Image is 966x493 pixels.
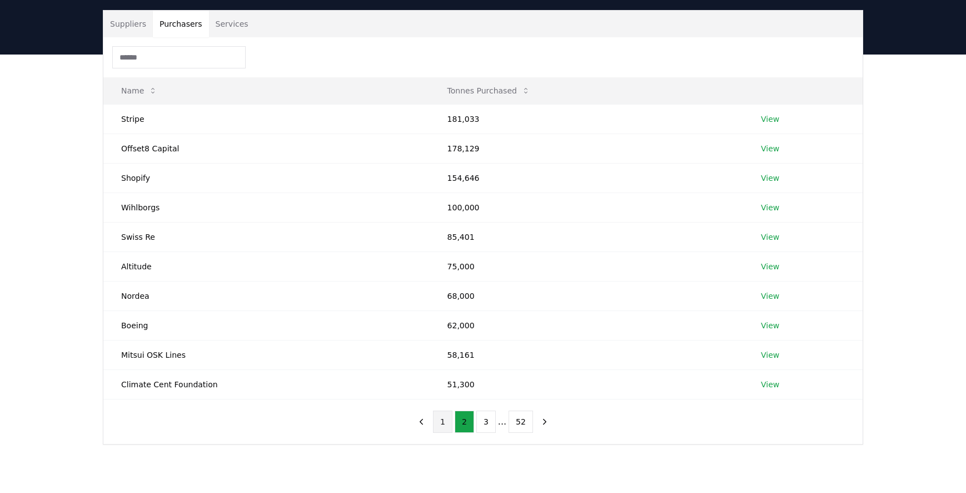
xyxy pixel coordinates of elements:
[430,310,743,340] td: 62,000
[430,104,743,134] td: 181,033
[761,320,779,331] a: View
[761,114,779,125] a: View
[535,411,554,433] button: next page
[433,411,452,433] button: 1
[430,281,743,310] td: 68,000
[476,411,496,433] button: 3
[103,310,430,340] td: Boeing
[103,369,430,399] td: Climate Cent Foundation
[430,163,743,193] td: 154,646
[430,340,743,369] td: 58,161
[103,193,430,222] td: Wihlborgs
[430,369,743,399] td: 51,300
[761,290,779,302] a: View
[430,222,743,252] td: 85,401
[498,415,506,428] li: ...
[761,143,779,154] a: View
[209,11,255,37] button: Services
[103,222,430,252] td: Swiss Re
[103,104,430,134] td: Stripe
[153,11,209,37] button: Purchasers
[103,340,430,369] td: Mitsui OSK Lines
[103,11,153,37] button: Suppliers
[430,134,743,163] td: 178,129
[103,163,430,193] td: Shopify
[761,261,779,272] a: View
[112,80,166,102] button: Name
[430,252,743,281] td: 75,000
[103,281,430,310] td: Nordea
[761,202,779,213] a: View
[455,411,474,433] button: 2
[430,193,743,222] td: 100,000
[761,349,779,361] a: View
[509,411,533,433] button: 52
[761,379,779,390] a: View
[103,134,430,163] td: Offset8 Capital
[103,252,430,281] td: Altitude
[439,80,539,102] button: Tonnes Purchased
[761,231,779,243] a: View
[761,172,779,184] a: View
[412,411,431,433] button: previous page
